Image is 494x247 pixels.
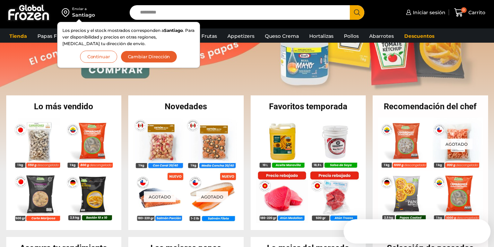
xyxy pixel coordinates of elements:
span: 0 [461,7,467,13]
a: Papas Fritas [34,29,71,43]
a: Queso Crema [261,29,302,43]
a: Hortalizas [306,29,337,43]
span: Iniciar sesión [411,9,445,16]
img: address-field-icon.svg [62,7,72,18]
div: Enviar a [72,7,95,11]
a: Appetizers [224,29,258,43]
h2: Novedades [128,102,244,111]
div: Santiago [72,11,95,18]
a: 0 Carrito [452,5,487,21]
p: Agotado [196,191,228,202]
button: Cambiar Dirección [121,51,177,63]
a: Pollos [340,29,362,43]
p: Agotado [144,191,176,202]
a: Iniciar sesión [404,6,445,19]
button: Continuar [80,51,117,63]
button: Search button [350,5,364,20]
a: Descuentos [401,29,438,43]
p: Los precios y el stock mostrados corresponden a . Para ver disponibilidad y precios en otras regi... [62,27,195,47]
a: Tienda [6,29,31,43]
h2: Lo más vendido [6,102,122,111]
h2: Recomendación del chef [373,102,488,111]
iframe: Intercom live chat discovery launcher [344,219,491,244]
strong: Santiago [164,28,183,33]
a: Abarrotes [366,29,397,43]
h2: Favoritos temporada [251,102,366,111]
iframe: Intercom live chat [470,223,487,240]
span: Carrito [467,9,485,16]
p: Agotado [441,138,473,149]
